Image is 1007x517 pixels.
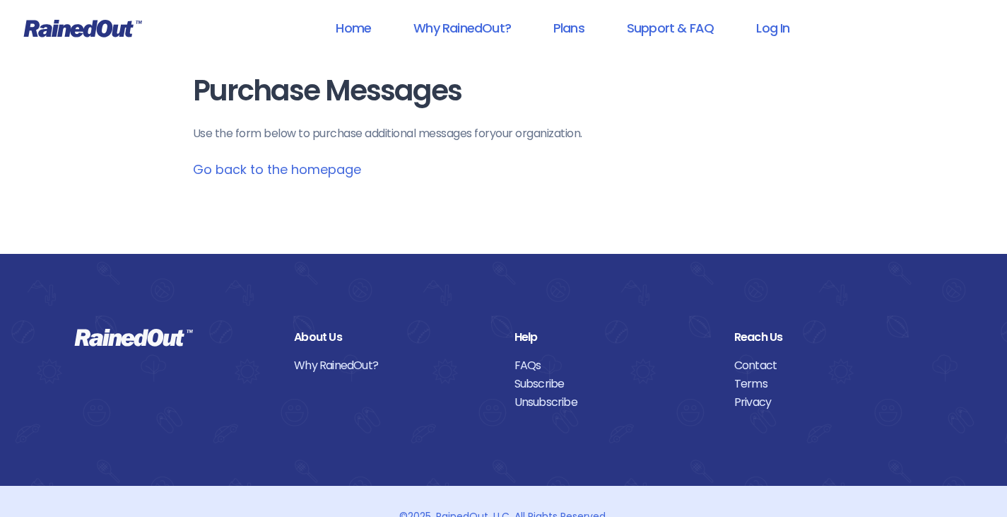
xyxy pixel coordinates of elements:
a: FAQs [514,356,713,375]
p: Use the form below to purchase additional messages for your organization . [193,125,815,142]
a: Why RainedOut? [395,12,529,44]
h1: Purchase Messages [193,75,815,107]
a: Plans [535,12,603,44]
a: Terms [734,375,933,393]
div: Reach Us [734,328,933,347]
a: Why RainedOut? [294,356,493,375]
div: Help [514,328,713,347]
a: Subscribe [514,375,713,393]
a: Go back to the homepage [193,161,361,178]
a: Unsubscribe [514,393,713,412]
a: Contact [734,356,933,375]
a: Home [317,12,389,44]
div: About Us [294,328,493,347]
a: Log In [738,12,808,44]
a: Support & FAQ [608,12,732,44]
a: Privacy [734,393,933,412]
